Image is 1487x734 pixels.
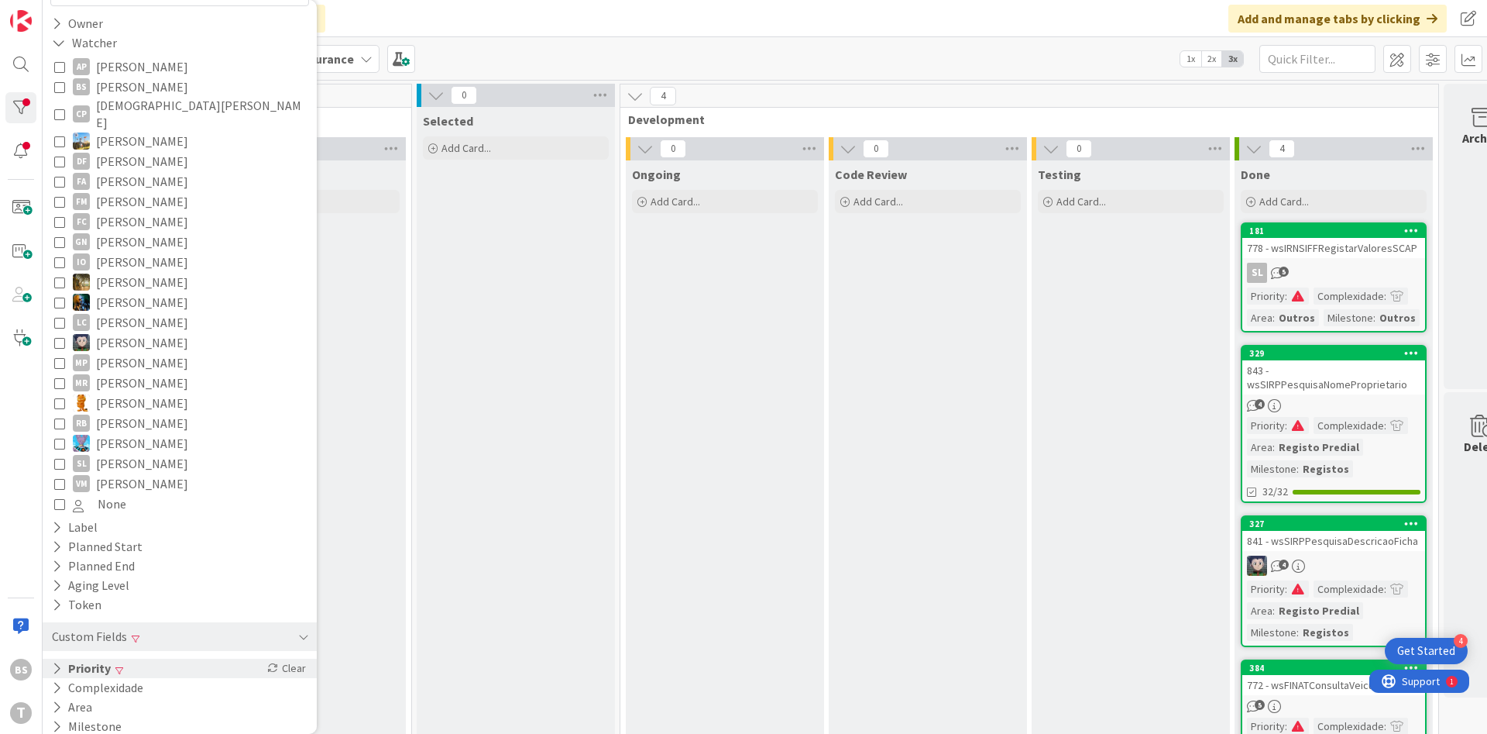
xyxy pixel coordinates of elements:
span: 0 [863,140,889,158]
div: FM [73,193,90,210]
div: 181 [1249,226,1425,236]
button: JC [PERSON_NAME] [54,292,305,312]
div: CP [73,105,90,122]
div: Area [1247,309,1272,326]
span: 0 [451,86,477,105]
span: Support [33,2,70,21]
span: None [98,494,126,514]
div: Planned Start [50,537,144,557]
span: [PERSON_NAME] [96,433,188,453]
span: Done [1241,167,1270,182]
div: Priority [1247,417,1285,434]
span: Add Card... [1056,195,1106,208]
div: Registos [1299,624,1353,641]
span: : [1272,309,1275,326]
div: 181 [1242,224,1425,238]
a: 181778 - wsIRNSIFFRegistarValoresSCAPSLPriority:Complexidade:Area:OutrosMilestone:Outros [1241,222,1427,333]
span: Add Card... [1259,195,1309,208]
div: Registo Predial [1275,602,1363,619]
span: [DEMOGRAPHIC_DATA][PERSON_NAME] [96,97,305,131]
div: GN [73,233,90,250]
div: 384 [1242,661,1425,675]
span: Ongoing [632,167,681,182]
div: Complexidade [1314,288,1384,305]
span: : [1384,288,1386,305]
div: Owner [50,14,105,33]
div: Get Started [1397,643,1455,659]
div: 327 [1249,519,1425,529]
button: MR [PERSON_NAME] [54,373,305,393]
span: Add Card... [441,141,491,155]
span: : [1272,439,1275,456]
div: FA [73,173,90,190]
button: FM [PERSON_NAME] [54,191,305,212]
div: 384772 - wsFINATConsultaVeiculos [1242,661,1425,695]
div: Priority [1247,288,1285,305]
div: Open Get Started checklist, remaining modules: 4 [1385,638,1468,664]
button: RL [PERSON_NAME] [54,393,305,413]
span: 2x [1201,51,1222,67]
span: [PERSON_NAME] [96,77,188,97]
span: [PERSON_NAME] [96,131,188,151]
input: Quick Filter... [1259,45,1375,73]
div: Area [1247,439,1272,456]
button: CP [DEMOGRAPHIC_DATA][PERSON_NAME] [54,97,305,131]
button: JC [PERSON_NAME] [54,272,305,292]
div: 329843 - wsSIRPPesquisaNomeProprietario [1242,346,1425,395]
div: VM [73,475,90,492]
div: Area [1247,602,1272,619]
span: [PERSON_NAME] [96,393,188,413]
a: 329843 - wsSIRPPesquisaNomeProprietarioPriority:Complexidade:Area:Registo PredialMilestone:Regist... [1241,345,1427,503]
img: LS [73,334,90,351]
div: Add and manage tabs by clicking [1228,5,1447,33]
div: IO [73,253,90,271]
span: [PERSON_NAME] [96,312,188,333]
button: BS [PERSON_NAME] [54,77,305,97]
div: LS [1242,556,1425,576]
a: 327841 - wsSIRPPesquisaDescricaoFichaLSPriority:Complexidade:Area:Registo PredialMilestone:Registos [1241,515,1427,647]
img: SF [73,435,90,452]
span: [PERSON_NAME] [96,453,188,474]
button: AP [PERSON_NAME] [54,57,305,77]
div: Custom Fields [50,627,129,646]
img: LS [1247,556,1267,576]
span: [PERSON_NAME] [96,272,188,292]
button: FC [PERSON_NAME] [54,212,305,232]
span: : [1373,309,1375,326]
div: Priority [1247,581,1285,598]
div: 329 [1249,348,1425,359]
div: AP [73,58,90,75]
span: [PERSON_NAME] [96,232,188,252]
span: [PERSON_NAME] [96,474,188,494]
div: Milestone [1247,624,1296,641]
button: IO [PERSON_NAME] [54,252,305,272]
div: 841 - wsSIRPPesquisaDescricaoFicha [1242,531,1425,551]
div: 778 - wsIRNSIFFRegistarValoresSCAP [1242,238,1425,258]
div: Milestone [1247,460,1296,477]
div: Outros [1275,309,1319,326]
div: 843 - wsSIRPPesquisaNomeProprietario [1242,360,1425,395]
div: Complexidade [1314,417,1384,434]
button: RB [PERSON_NAME] [54,413,305,433]
span: [PERSON_NAME] [96,373,188,393]
div: SL [73,455,90,472]
span: [PERSON_NAME] [96,353,188,373]
div: Milestone [1324,309,1373,326]
div: 329 [1242,346,1425,360]
span: Development [628,112,1419,127]
span: 4 [1279,560,1289,570]
img: Visit kanbanzone.com [10,10,32,32]
button: SL [PERSON_NAME] [54,453,305,474]
button: MP [PERSON_NAME] [54,353,305,373]
span: : [1285,581,1287,598]
div: Complexidade [1314,581,1384,598]
button: SF [PERSON_NAME] [54,433,305,453]
span: [PERSON_NAME] [96,292,188,312]
span: : [1285,417,1287,434]
div: Registo Predial [1275,439,1363,456]
span: [PERSON_NAME] [96,212,188,232]
span: Selected [423,113,473,129]
div: MR [73,374,90,391]
div: Planned End [50,557,136,576]
div: BS [73,78,90,95]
